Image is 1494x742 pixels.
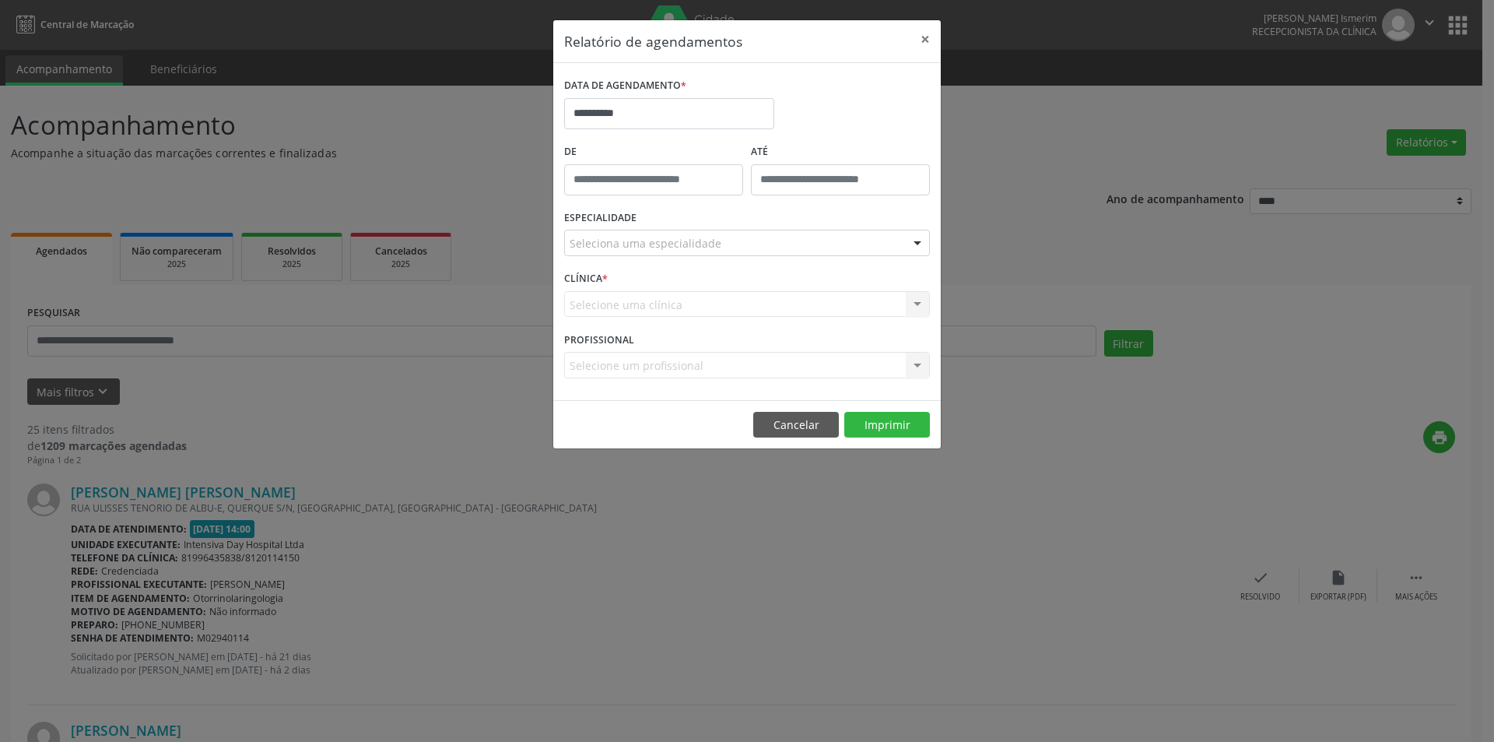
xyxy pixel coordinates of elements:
label: ATÉ [751,140,930,164]
button: Imprimir [844,412,930,438]
label: DATA DE AGENDAMENTO [564,74,686,98]
button: Cancelar [753,412,839,438]
button: Close [910,20,941,58]
label: PROFISSIONAL [564,328,634,352]
label: ESPECIALIDADE [564,206,637,230]
h5: Relatório de agendamentos [564,31,742,51]
label: De [564,140,743,164]
label: CLÍNICA [564,267,608,291]
span: Seleciona uma especialidade [570,235,721,251]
